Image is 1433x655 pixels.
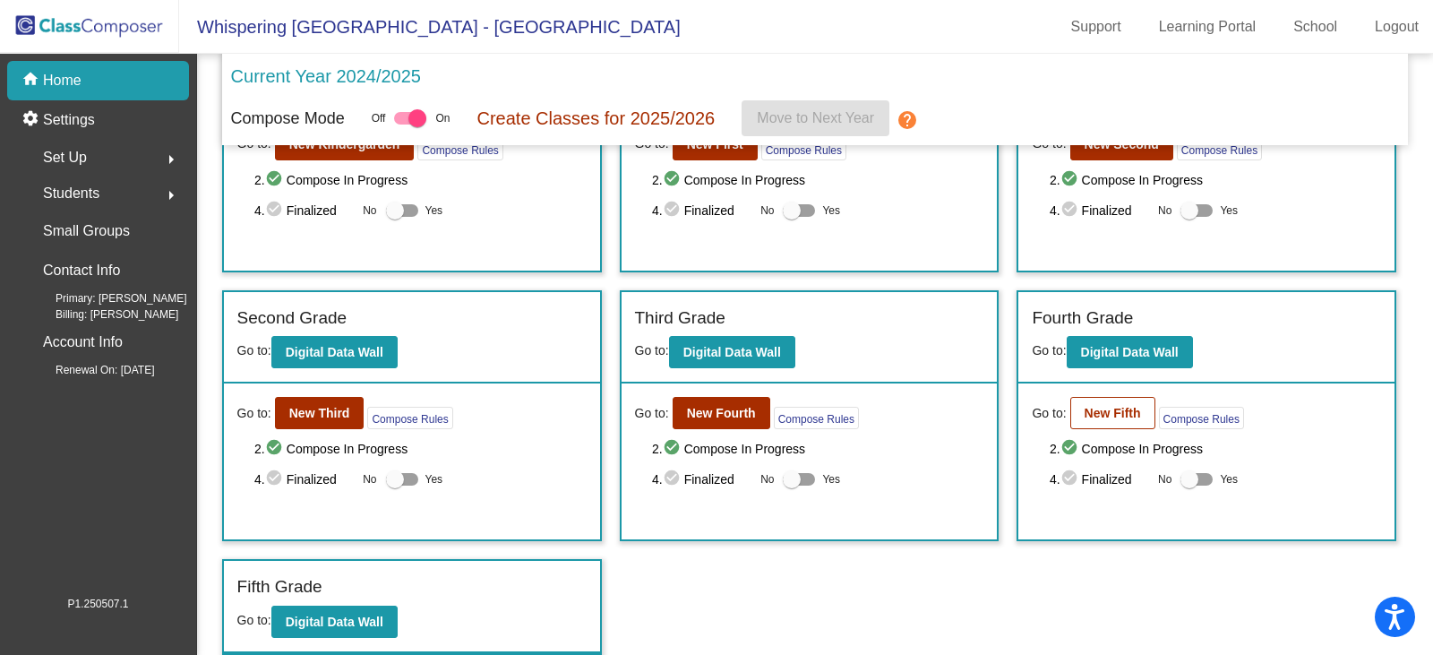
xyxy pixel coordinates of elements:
span: Go to: [237,613,271,627]
button: Digital Data Wall [1067,336,1193,368]
mat-icon: home [21,70,43,91]
mat-icon: check_circle [1060,469,1082,490]
span: 4. Finalized [1050,200,1149,221]
p: Settings [43,109,95,131]
span: No [1158,203,1171,219]
span: 4. Finalized [652,200,751,221]
button: Digital Data Wall [669,336,795,368]
mat-icon: arrow_right [160,149,182,170]
button: Compose Rules [774,407,859,429]
span: Move to Next Year [757,110,874,125]
span: 2. Compose In Progress [652,438,983,460]
b: Digital Data Wall [1081,345,1179,359]
button: Compose Rules [367,407,452,429]
mat-icon: check_circle [663,200,684,221]
span: Whispering [GEOGRAPHIC_DATA] - [GEOGRAPHIC_DATA] [179,13,681,41]
span: Primary: [PERSON_NAME] [27,290,187,306]
b: Digital Data Wall [286,345,383,359]
span: Go to: [237,404,271,423]
a: Logout [1360,13,1433,41]
mat-icon: check_circle [1060,200,1082,221]
span: 4. Finalized [1050,469,1149,490]
span: Yes [425,200,443,221]
span: No [760,471,774,487]
mat-icon: check_circle [1060,438,1082,460]
mat-icon: check_circle [663,469,684,490]
span: 2. Compose In Progress [254,438,586,460]
b: New Kindergarden [289,137,400,151]
button: New Fourth [673,397,770,429]
label: Fifth Grade [237,574,322,600]
span: 4. Finalized [254,200,354,221]
mat-icon: check_circle [1060,169,1082,191]
b: New Fourth [687,406,756,420]
span: 2. Compose In Progress [1050,438,1381,460]
span: Yes [425,469,443,490]
span: Off [372,110,386,126]
p: Contact Info [43,258,120,283]
button: Compose Rules [761,138,846,160]
span: Billing: [PERSON_NAME] [27,306,178,323]
span: 2. Compose In Progress [254,169,586,191]
span: 4. Finalized [254,469,354,490]
label: Third Grade [635,306,725,332]
p: Compose Mode [231,107,345,131]
span: No [1158,471,1171,487]
span: No [363,471,376,487]
span: No [760,203,774,219]
mat-icon: settings [21,109,43,131]
button: Move to Next Year [742,100,889,136]
button: New Fifth [1070,397,1155,429]
label: Second Grade [237,306,348,332]
mat-icon: check_circle [265,169,287,191]
span: Renewal On: [DATE] [27,362,154,378]
span: Yes [822,200,840,221]
button: Compose Rules [417,138,502,160]
button: Compose Rules [1177,138,1262,160]
span: Yes [1220,469,1238,490]
p: Home [43,70,82,91]
p: Create Classes for 2025/2026 [476,105,715,132]
mat-icon: arrow_right [160,185,182,206]
a: School [1279,13,1351,41]
span: On [435,110,450,126]
b: New First [687,137,743,151]
mat-icon: help [897,109,918,131]
span: Go to: [237,343,271,358]
span: Go to: [635,343,669,358]
span: Yes [822,469,840,490]
b: New Second [1085,137,1159,151]
p: Current Year 2024/2025 [231,63,421,90]
span: Students [43,181,99,206]
b: Digital Data Wall [286,615,383,629]
span: Go to: [635,404,669,423]
span: Go to: [1032,343,1066,358]
b: Digital Data Wall [683,345,781,359]
span: 2. Compose In Progress [652,169,983,191]
p: Small Groups [43,219,130,244]
a: Support [1057,13,1136,41]
a: Learning Portal [1145,13,1271,41]
span: Set Up [43,145,87,170]
button: Digital Data Wall [271,336,398,368]
b: New Fifth [1085,406,1141,420]
span: Go to: [1032,404,1066,423]
span: 4. Finalized [652,469,751,490]
b: New Third [289,406,350,420]
span: 2. Compose In Progress [1050,169,1381,191]
button: Digital Data Wall [271,606,398,638]
button: Compose Rules [1159,407,1244,429]
mat-icon: check_circle [265,438,287,460]
mat-icon: check_circle [663,169,684,191]
mat-icon: check_circle [663,438,684,460]
button: New Third [275,397,365,429]
span: Yes [1220,200,1238,221]
span: No [363,203,376,219]
mat-icon: check_circle [265,469,287,490]
mat-icon: check_circle [265,200,287,221]
label: Fourth Grade [1032,306,1133,332]
p: Account Info [43,330,123,355]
